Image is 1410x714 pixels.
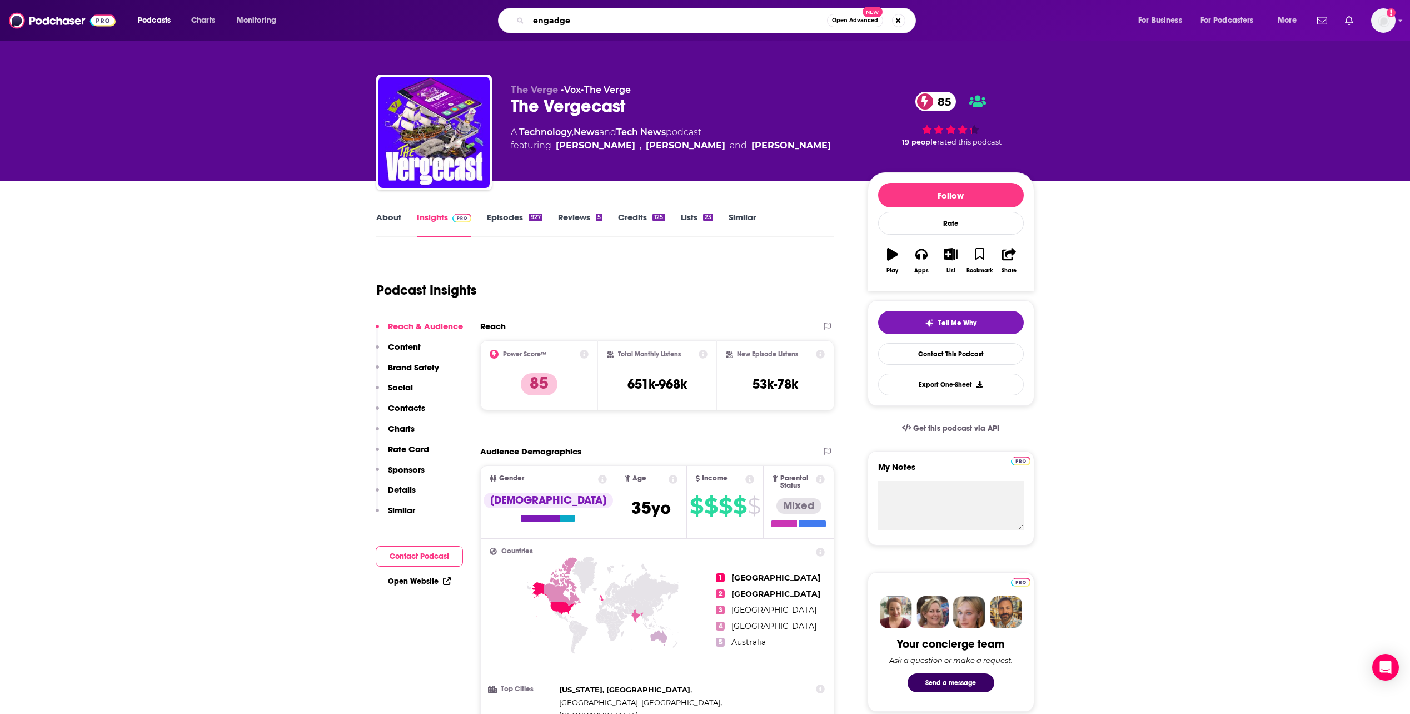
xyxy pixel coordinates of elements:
span: Get this podcast via API [913,424,999,433]
span: • [581,85,631,95]
span: $ [719,497,732,515]
h2: Power Score™ [503,350,546,358]
a: Contact This Podcast [878,343,1024,365]
button: List [936,241,965,281]
img: Jules Profile [953,596,985,628]
span: rated this podcast [937,138,1002,146]
a: Similar [729,212,756,237]
span: [GEOGRAPHIC_DATA], [GEOGRAPHIC_DATA] [559,698,720,707]
span: Income [702,475,728,482]
p: Social [388,382,413,393]
button: tell me why sparkleTell Me Why [878,311,1024,334]
a: Podchaser - Follow, Share and Rate Podcasts [9,10,116,31]
h3: 651k-968k [627,376,687,393]
div: Open Intercom Messenger [1372,654,1399,681]
button: Social [376,382,413,403]
span: 5 [716,638,725,647]
div: 23 [703,214,713,221]
div: List [946,267,955,274]
span: $ [690,497,703,515]
a: The Verge [584,85,631,95]
a: Vox [564,85,581,95]
button: Apps [907,241,936,281]
span: $ [733,497,746,515]
div: Share [1002,267,1017,274]
img: tell me why sparkle [925,319,934,328]
p: Content [388,341,421,352]
svg: Add a profile image [1387,8,1396,17]
img: Sydney Profile [880,596,912,628]
button: Sponsors [376,464,425,485]
button: open menu [1130,12,1196,29]
span: 2 [716,589,725,598]
h2: Total Monthly Listens [618,350,681,358]
p: Charts [388,423,415,434]
h2: New Episode Listens [737,350,798,358]
span: Monitoring [237,13,276,28]
div: Search podcasts, credits, & more... [509,8,926,33]
span: , [559,696,722,709]
span: [GEOGRAPHIC_DATA] [731,621,816,631]
div: Rate [878,212,1024,235]
span: • [561,85,581,95]
h1: Podcast Insights [376,282,477,299]
a: Alex Cranz [751,139,831,152]
button: Open AdvancedNew [827,14,883,27]
img: Jon Profile [990,596,1022,628]
p: Contacts [388,403,425,413]
div: 5 [596,214,602,221]
span: Tell Me Why [938,319,976,328]
button: open menu [229,12,291,29]
a: InsightsPodchaser Pro [417,212,472,237]
button: open menu [1193,12,1270,29]
button: Rate Card [376,444,429,464]
span: $ [704,497,718,515]
h2: Reach [480,321,506,331]
span: For Business [1138,13,1182,28]
button: Contact Podcast [376,546,463,567]
button: Share [994,241,1023,281]
h3: Top Cities [490,686,555,693]
a: Credits125 [618,212,665,237]
a: Lists23 [681,212,713,237]
span: Charts [191,13,215,28]
span: 1 [716,573,725,582]
button: Details [376,484,416,505]
span: featuring [511,139,831,152]
p: Sponsors [388,464,425,475]
button: Bookmark [965,241,994,281]
div: [DEMOGRAPHIC_DATA] [484,493,613,508]
span: [GEOGRAPHIC_DATA] [731,589,820,599]
button: Follow [878,183,1024,207]
span: Australia [731,637,766,647]
button: Charts [376,423,415,444]
button: Play [878,241,907,281]
img: Barbara Profile [916,596,949,628]
div: Apps [914,267,929,274]
a: Show notifications dropdown [1313,11,1332,30]
span: [US_STATE], [GEOGRAPHIC_DATA] [559,685,690,694]
span: New [863,7,883,17]
span: 4 [716,622,725,631]
button: Similar [376,505,415,525]
span: Age [632,475,646,482]
a: 85 [915,92,956,111]
button: open menu [1270,12,1311,29]
p: Rate Card [388,444,429,454]
a: Nilay Patel [646,139,725,152]
div: A podcast [511,126,831,152]
h2: Audience Demographics [480,446,581,457]
span: Gender [499,475,524,482]
p: 85 [521,373,557,395]
img: The Vergecast [378,77,490,188]
div: 125 [652,214,665,221]
span: and [730,139,747,152]
span: [GEOGRAPHIC_DATA] [731,573,820,583]
span: Podcasts [138,13,171,28]
a: About [376,212,401,237]
div: Your concierge team [897,637,1004,651]
button: Contacts [376,403,425,423]
p: Similar [388,505,415,515]
a: Reviews5 [558,212,602,237]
